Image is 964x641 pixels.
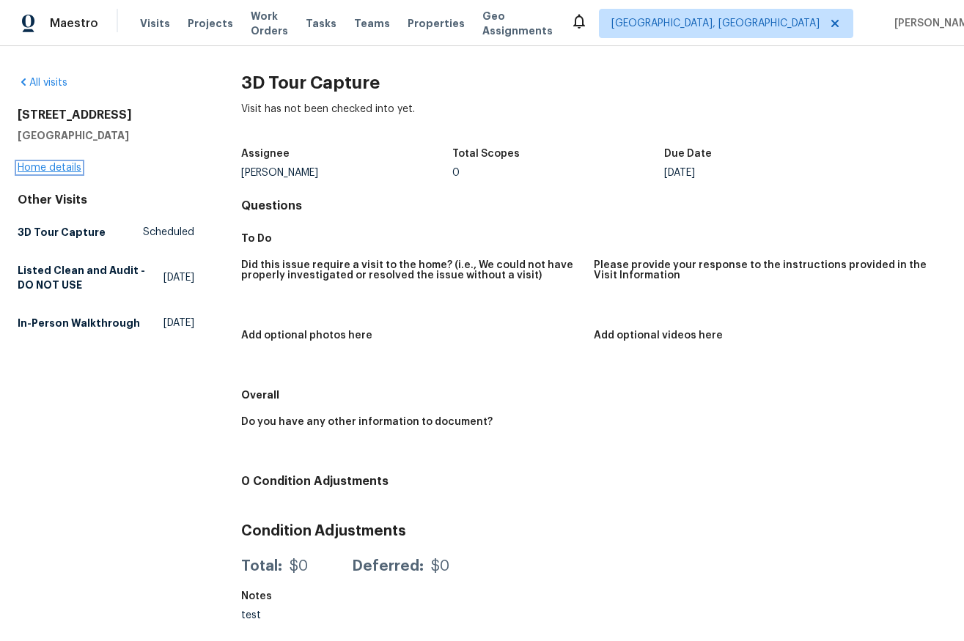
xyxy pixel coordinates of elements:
[188,16,233,31] span: Projects
[143,225,194,240] span: Scheduled
[241,559,282,574] div: Total:
[18,108,194,122] h2: [STREET_ADDRESS]
[18,263,163,292] h5: Listed Clean and Audit - DO NOT USE
[241,610,453,620] div: test
[251,9,288,38] span: Work Orders
[611,16,820,31] span: [GEOGRAPHIC_DATA], [GEOGRAPHIC_DATA]
[18,310,194,336] a: In-Person Walkthrough[DATE]
[18,225,106,240] h5: 3D Tour Capture
[241,388,946,402] h5: Overall
[18,128,194,143] h5: [GEOGRAPHIC_DATA]
[431,559,449,574] div: $0
[290,559,308,574] div: $0
[163,270,194,285] span: [DATE]
[18,219,194,245] a: 3D Tour CaptureScheduled
[241,102,946,140] div: Visit has not been checked into yet.
[482,9,553,38] span: Geo Assignments
[163,316,194,330] span: [DATE]
[408,16,465,31] span: Properties
[18,257,194,298] a: Listed Clean and Audit - DO NOT USE[DATE]
[241,168,453,178] div: [PERSON_NAME]
[18,163,81,173] a: Home details
[664,149,712,159] h5: Due Date
[241,330,372,341] h5: Add optional photos here
[18,193,194,207] div: Other Visits
[50,16,98,31] span: Maestro
[241,149,290,159] h5: Assignee
[241,260,582,281] h5: Did this issue require a visit to the home? (i.e., We could not have properly investigated or res...
[241,524,946,538] h3: Condition Adjustments
[452,168,664,178] div: 0
[18,78,67,88] a: All visits
[306,18,336,29] span: Tasks
[241,591,272,601] h5: Notes
[354,16,390,31] span: Teams
[664,168,876,178] div: [DATE]
[241,231,946,245] h5: To Do
[594,330,723,341] h5: Add optional videos here
[594,260,935,281] h5: Please provide your response to the instructions provided in the Visit Information
[352,559,424,574] div: Deferred:
[18,316,140,330] h5: In-Person Walkthrough
[452,149,520,159] h5: Total Scopes
[241,417,493,427] h5: Do you have any other information to document?
[241,474,946,489] h4: 0 Condition Adjustments
[241,199,946,213] h4: Questions
[140,16,170,31] span: Visits
[241,75,946,90] h2: 3D Tour Capture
